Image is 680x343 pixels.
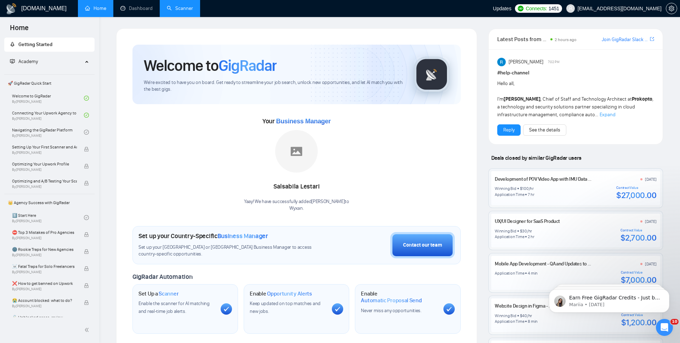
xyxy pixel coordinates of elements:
a: 1️⃣ Start HereBy[PERSON_NAME] [12,210,84,225]
span: lock [84,164,89,169]
a: Welcome to GigRadarBy[PERSON_NAME] [12,90,84,106]
span: ☠️ Fatal Traps for Solo Freelancers [12,263,77,270]
div: [DATE] [645,176,657,182]
h1: Enable [250,290,312,297]
span: lock [84,266,89,271]
span: lock [84,232,89,237]
span: Academy [10,58,38,64]
a: Development of POV Video App with IMU Data Sync and Gesture Controls [495,176,642,182]
span: GigRadar Automation [132,273,192,281]
span: By [PERSON_NAME] [12,185,77,189]
img: upwork-logo.png [518,6,523,11]
p: Wyxan . [244,205,349,212]
span: Academy [18,58,38,64]
span: Updates [493,6,511,11]
span: export [650,36,654,42]
a: Reply [503,126,515,134]
a: UX/UI Designer for SaaS Product [495,218,560,224]
span: double-left [84,326,91,333]
a: setting [666,6,677,11]
img: logo [6,3,17,15]
div: /hr [529,186,534,191]
span: 😭 Account blocked: what to do? [12,297,77,304]
span: check-circle [84,130,89,135]
span: By [PERSON_NAME] [12,151,77,155]
span: Setting Up Your First Scanner and Auto-Bidder [12,144,77,151]
a: dashboardDashboard [120,5,153,11]
span: Deals closed by similar GigRadar users [488,152,584,164]
span: Getting Started [18,41,52,47]
span: 🔓 Unblocked cases: review [12,314,77,321]
div: 2 hr [528,234,534,240]
span: 🚀 GigRadar Quick Start [5,76,94,90]
button: See the details [523,124,566,136]
div: Application Time [495,234,524,240]
span: 2 hours ago [555,37,577,42]
div: [DATE] [645,219,657,224]
a: Website Design in Figma - 3D Design Style Already Set [495,303,604,309]
div: /hr [527,313,532,319]
span: fund-projection-screen [10,59,15,64]
div: $ [520,313,522,319]
div: Contract Value [621,270,657,275]
div: 4 min [528,270,538,276]
span: ⛔ Top 3 Mistakes of Pro Agencies [12,229,77,236]
a: homeHome [85,5,106,11]
span: 10 [670,319,679,325]
span: Opportunity Alerts [267,290,312,297]
span: Optimizing and A/B Testing Your Scanner for Better Results [12,178,77,185]
span: Expand [600,112,616,118]
span: Connects: [526,5,547,12]
img: Rohith Sanam [497,58,506,66]
span: We're excited to have you on board. Get ready to streamline your job search, unlock new opportuni... [144,79,403,93]
span: Never miss any opportunities. [361,308,421,314]
h1: Set Up a [138,290,178,297]
div: 7 hr [528,192,534,197]
img: placeholder.png [275,130,318,173]
div: $ [520,228,522,234]
a: export [650,36,654,43]
span: check-circle [84,96,89,101]
div: $27,000.00 [616,190,656,201]
span: Enable the scanner for AI matching and real-time job alerts. [138,300,210,314]
span: Business Manager [276,118,330,125]
span: Keep updated on top matches and new jobs. [250,300,321,314]
a: Connecting Your Upwork Agency to GigRadarBy[PERSON_NAME] [12,107,84,123]
span: By [PERSON_NAME] [12,270,77,274]
span: 🌚 Rookie Traps for New Agencies [12,246,77,253]
img: gigradar-logo.png [414,57,449,92]
strong: [PERSON_NAME] [504,96,540,102]
span: rocket [10,42,15,47]
button: Contact our team [390,232,455,258]
a: Join GigRadar Slack Community [602,36,648,44]
div: Application Time [495,270,524,276]
span: Hello all, I’m , Chief of Staff and Technology Architect at , a technology and security solutions... [497,80,653,118]
div: Winning Bid [495,186,516,191]
div: 30 [522,228,527,234]
div: 40 [522,313,527,319]
span: By [PERSON_NAME] [12,168,77,172]
span: user [568,6,573,11]
div: Winning Bid [495,313,516,319]
strong: Prokopto [632,96,652,102]
span: Your [262,117,331,125]
iframe: Intercom live chat [656,319,673,336]
span: lock [84,249,89,254]
span: Optimizing Your Upwork Profile [12,161,77,168]
div: Application Time [495,192,524,197]
span: check-circle [84,113,89,118]
div: $ [520,186,522,191]
li: Getting Started [4,38,95,52]
div: [DATE] [645,261,657,267]
h1: Set up your Country-Specific [138,232,268,240]
span: ❌ How to get banned on Upwork [12,280,77,287]
iframe: Intercom notifications message [538,274,680,324]
span: Business Manager [217,232,268,240]
div: /hr [527,228,532,234]
span: lock [84,300,89,305]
